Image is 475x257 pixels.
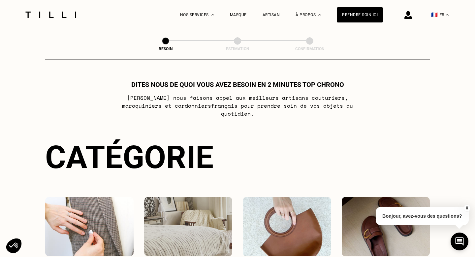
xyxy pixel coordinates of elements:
div: Confirmation [277,47,343,51]
p: [PERSON_NAME] nous faisons appel aux meilleurs artisans couturiers , maroquiniers et cordonniers ... [107,94,368,118]
img: Accessoires [243,197,331,256]
img: menu déroulant [446,14,449,16]
a: Prendre soin ici [337,7,383,22]
button: X [463,204,470,212]
img: Menu déroulant [211,14,214,16]
img: Menu déroulant à propos [318,14,321,16]
a: Marque [230,13,247,17]
img: Intérieur [144,197,233,256]
span: 🇫🇷 [431,12,438,18]
img: icône connexion [404,11,412,19]
img: Vêtements [45,197,134,256]
a: Artisan [263,13,280,17]
div: Estimation [205,47,270,51]
img: Logo du service de couturière Tilli [23,12,79,18]
div: Besoin [133,47,199,51]
img: Chaussures [342,197,430,256]
h1: Dites nous de quoi vous avez besoin en 2 minutes top chrono [131,81,344,89]
div: Catégorie [45,139,430,176]
p: Bonjour, avez-vous des questions? [376,207,469,225]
